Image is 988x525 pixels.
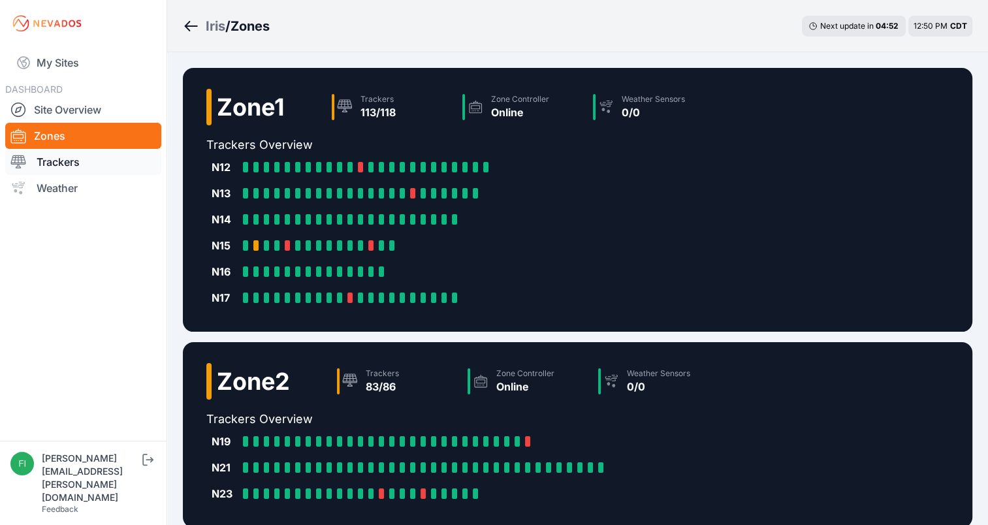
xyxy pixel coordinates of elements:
[366,379,399,394] div: 83/86
[496,368,554,379] div: Zone Controller
[496,379,554,394] div: Online
[5,149,161,175] a: Trackers
[212,486,238,501] div: N23
[5,123,161,149] a: Zones
[206,136,718,154] h2: Trackers Overview
[212,238,238,253] div: N15
[588,89,718,125] a: Weather Sensors0/0
[212,185,238,201] div: N13
[622,94,685,104] div: Weather Sensors
[593,363,724,400] a: Weather Sensors0/0
[332,363,462,400] a: Trackers83/86
[5,175,161,201] a: Weather
[225,17,231,35] span: /
[491,94,549,104] div: Zone Controller
[627,368,690,379] div: Weather Sensors
[217,94,285,120] h2: Zone 1
[10,452,34,475] img: fidel.lopez@prim.com
[212,212,238,227] div: N14
[914,21,948,31] span: 12:50 PM
[5,84,63,95] span: DASHBOARD
[5,47,161,78] a: My Sites
[360,104,396,120] div: 113/118
[212,434,238,449] div: N19
[491,104,549,120] div: Online
[876,21,899,31] div: 04 : 52
[360,94,396,104] div: Trackers
[5,97,161,123] a: Site Overview
[212,159,238,175] div: N12
[42,504,78,514] a: Feedback
[42,452,140,504] div: [PERSON_NAME][EMAIL_ADDRESS][PERSON_NAME][DOMAIN_NAME]
[212,264,238,279] div: N16
[327,89,457,125] a: Trackers113/118
[820,21,874,31] span: Next update in
[212,460,238,475] div: N21
[622,104,685,120] div: 0/0
[231,17,270,35] h3: Zones
[206,17,225,35] a: Iris
[217,368,290,394] h2: Zone 2
[212,290,238,306] div: N17
[10,13,84,34] img: Nevados
[183,9,270,43] nav: Breadcrumb
[627,379,690,394] div: 0/0
[950,21,967,31] span: CDT
[206,410,724,428] h2: Trackers Overview
[366,368,399,379] div: Trackers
